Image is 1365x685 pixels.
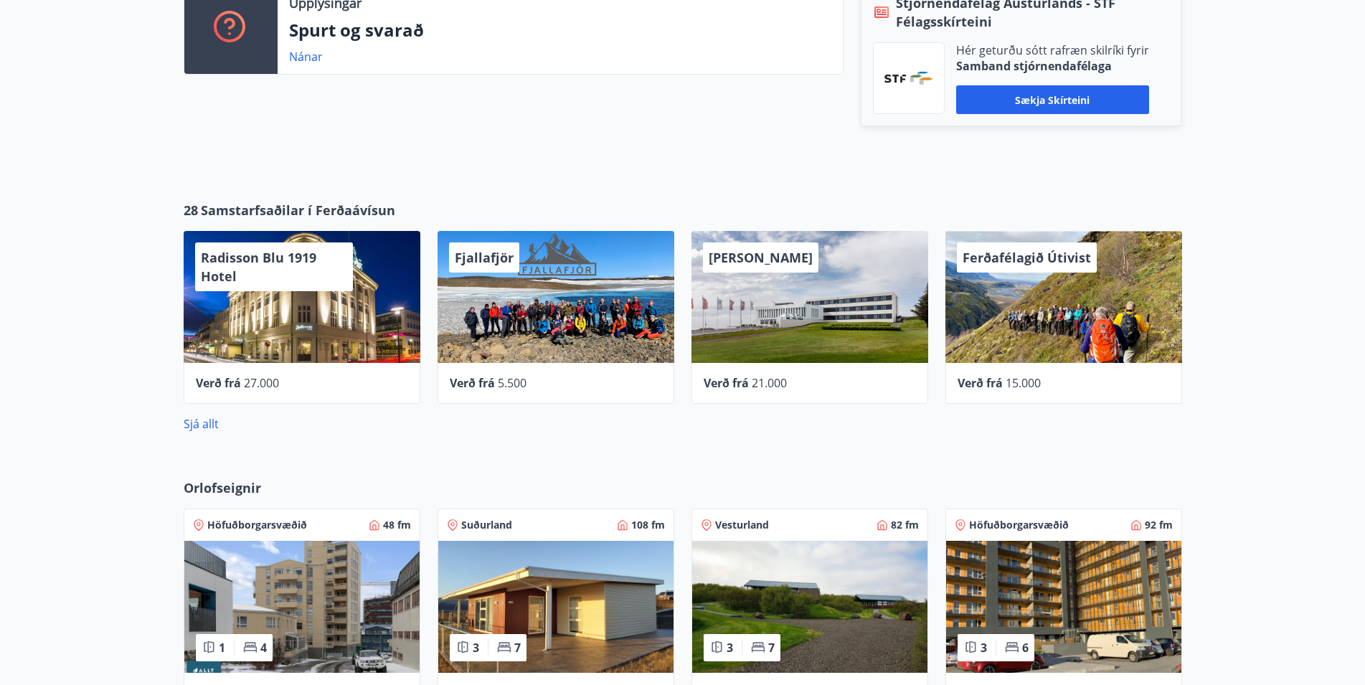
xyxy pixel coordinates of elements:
[450,375,495,391] span: Verð frá
[201,201,395,219] span: Samstarfsaðilar í Ferðaávísun
[184,416,219,432] a: Sjá allt
[383,518,411,532] span: 48 fm
[956,85,1149,114] button: Sækja skírteini
[455,249,514,266] span: Fjallafjör
[184,478,261,497] span: Orlofseignir
[289,49,323,65] a: Nánar
[498,375,526,391] span: 5.500
[196,375,241,391] span: Verð frá
[963,249,1091,266] span: Ferðafélagið Útivist
[692,541,927,673] img: Paella dish
[956,58,1149,74] p: Samband stjórnendafélaga
[473,640,479,656] span: 3
[956,42,1149,58] p: Hér geturðu sótt rafræn skilríki fyrir
[768,640,775,656] span: 7
[1022,640,1029,656] span: 6
[289,18,831,42] p: Spurt og svarað
[1006,375,1041,391] span: 15.000
[969,518,1069,532] span: Höfuðborgarsvæðið
[715,518,769,532] span: Vesturland
[219,640,225,656] span: 1
[244,375,279,391] span: 27.000
[704,375,749,391] span: Verð frá
[752,375,787,391] span: 21.000
[207,518,307,532] span: Höfuðborgarsvæðið
[946,541,1181,673] img: Paella dish
[260,640,267,656] span: 4
[438,541,674,673] img: Paella dish
[727,640,733,656] span: 3
[1145,518,1173,532] span: 92 fm
[184,541,420,673] img: Paella dish
[884,72,933,85] img: vjCaq2fThgY3EUYqSgpjEiBg6WP39ov69hlhuPVN.png
[981,640,987,656] span: 3
[631,518,665,532] span: 108 fm
[891,518,919,532] span: 82 fm
[461,518,512,532] span: Suðurland
[184,201,198,219] span: 28
[201,249,316,285] span: Radisson Blu 1919 Hotel
[709,249,813,266] span: [PERSON_NAME]
[514,640,521,656] span: 7
[958,375,1003,391] span: Verð frá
